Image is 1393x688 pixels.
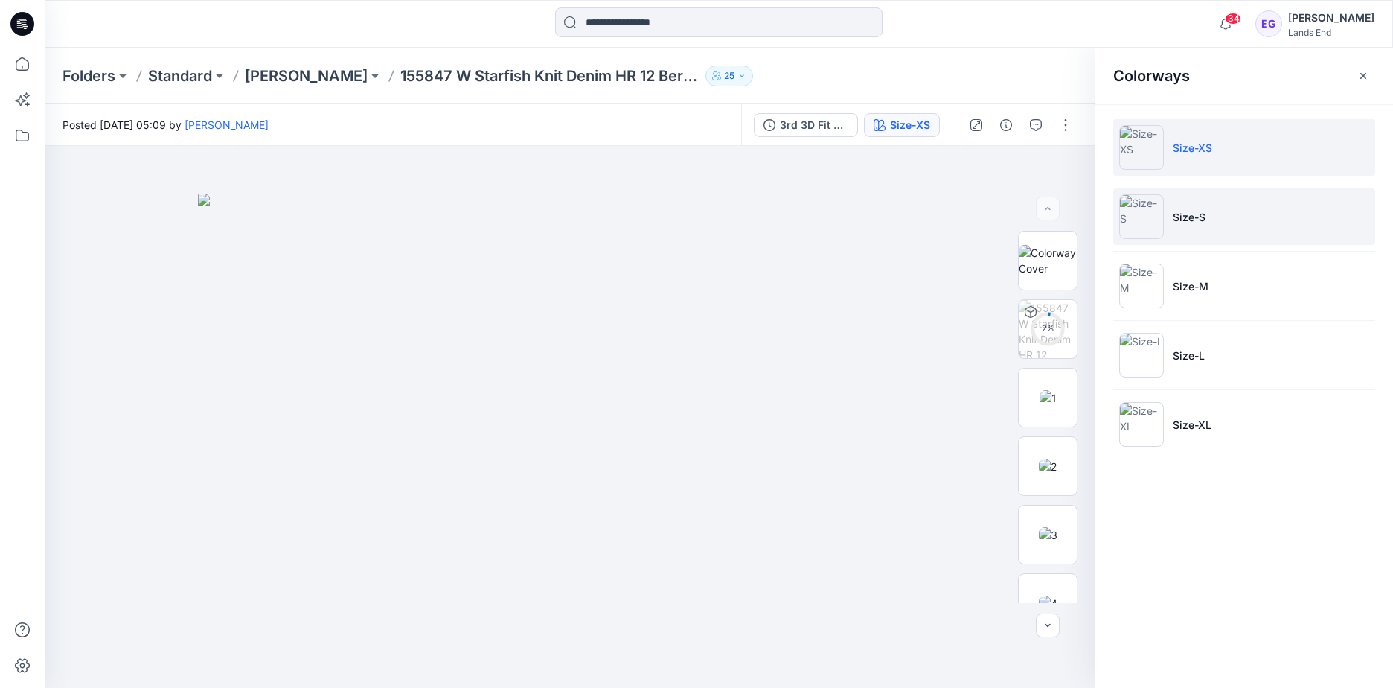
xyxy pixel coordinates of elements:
button: 3rd 3D Fit Size Run [754,113,858,137]
div: 3rd 3D Fit Size Run [780,117,848,133]
div: 2 % [1030,322,1066,335]
a: Folders [63,66,115,86]
img: 2 [1039,459,1057,474]
img: 3 [1039,527,1057,543]
div: EG [1255,10,1282,37]
p: Size-M [1173,278,1208,294]
img: Size-L [1119,333,1164,378]
img: Size-XL [1119,402,1164,447]
img: Colorway Cover [1019,245,1077,276]
a: [PERSON_NAME] [185,118,269,131]
p: 25 [724,68,734,84]
div: Size-XS [890,117,930,133]
img: Size-M [1119,264,1164,308]
button: Details [994,113,1018,137]
h2: Colorways [1113,67,1190,85]
p: 155847 W Starfish Knit Denim HR 12 Bermuda Short [400,66,699,86]
img: 155847 W Starfish Knit Denim HR 12 Bermuda Short Size-XS [1019,300,1077,358]
p: Size-XS [1173,140,1212,156]
img: Size-S [1119,194,1164,239]
img: 4 [1039,596,1057,611]
img: 1 [1040,390,1057,406]
button: Size-XS [864,113,940,137]
div: [PERSON_NAME] [1288,9,1374,27]
span: 34 [1225,13,1241,25]
img: Size-XS [1119,125,1164,170]
span: Posted [DATE] 05:09 by [63,117,269,133]
div: Lands End [1288,27,1374,38]
a: Standard [148,66,212,86]
a: [PERSON_NAME] [245,66,368,86]
p: Size-S [1173,209,1205,225]
button: 25 [705,66,753,86]
p: Size-XL [1173,417,1211,433]
p: Size-L [1173,348,1205,363]
img: eyJhbGciOiJIUzI1NiIsImtpZCI6IjAiLCJzbHQiOiJzZXMiLCJ0eXAiOiJKV1QifQ.eyJkYXRhIjp7InR5cGUiOiJzdG9yYW... [198,194,942,688]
